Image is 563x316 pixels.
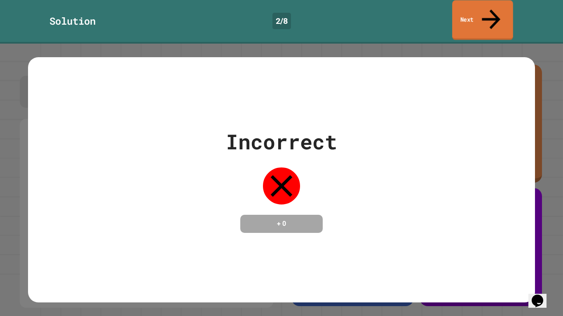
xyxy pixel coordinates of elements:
[249,219,314,229] h4: + 0
[226,126,337,157] div: Incorrect
[49,14,96,28] div: Solution
[272,13,291,29] div: 2 / 8
[528,283,555,308] iframe: chat widget
[452,0,513,40] a: Next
